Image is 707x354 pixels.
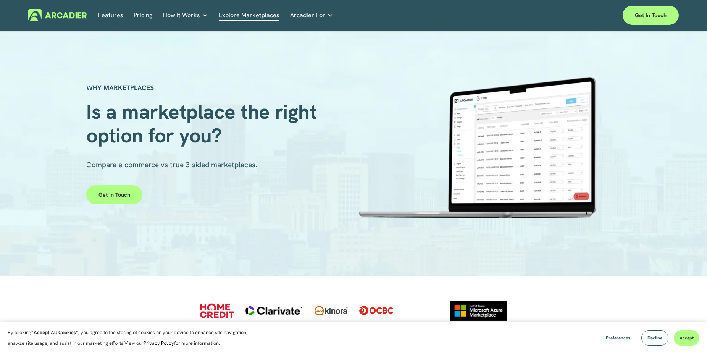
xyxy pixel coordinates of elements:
span: How It Works [163,10,200,21]
button: Preferences [600,330,636,346]
button: Decline [641,330,668,346]
p: By clicking , you agree to the storing of cookies on your device to enhance site navigation, anal... [8,327,256,349]
span: Preferences [606,335,630,341]
span: Accept [680,335,694,341]
strong: WHY MARKETPLACES [86,83,154,92]
span: Is a marketplace the right option for you? [86,99,322,149]
span: Decline [647,335,662,341]
a: folder dropdown [163,9,208,21]
a: Privacy Policy [144,340,174,346]
strong: “Accept All Cookies” [31,329,78,336]
span: Compare e-commerce vs true 3-sided marketplaces. [86,160,257,170]
a: Pricing [134,9,152,21]
a: folder dropdown [290,9,333,21]
a: Explore Marketplaces [219,9,279,21]
img: Arcadier [28,9,87,21]
a: Features [98,9,123,21]
span: Arcadier For [290,10,325,21]
a: Get in touch [623,6,679,25]
a: Get in touch [86,185,142,204]
button: Accept [674,330,699,346]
